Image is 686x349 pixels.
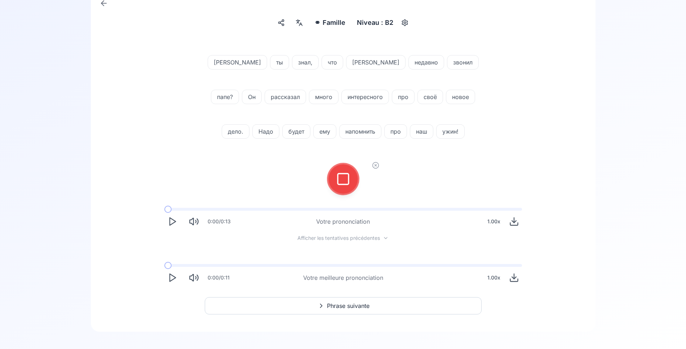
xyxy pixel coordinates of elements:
span: новое [446,93,475,101]
span: наш [410,127,433,136]
button: ему [313,124,336,139]
button: новое [446,90,475,104]
button: недавно [408,55,444,70]
span: звонил [447,58,478,67]
span: что [322,58,343,67]
button: Phrase suivante [205,297,482,314]
span: ужин! [437,127,464,136]
button: Надо [252,124,279,139]
span: недавно [409,58,444,67]
button: Mute [186,270,202,286]
button: Mute [186,214,202,229]
button: знал, [292,55,319,70]
span: ему [314,127,336,136]
span: дело. [222,127,249,136]
button: ты [270,55,289,70]
span: много [309,93,338,101]
button: про [392,90,415,104]
div: Niveau : B2 [354,16,396,29]
button: Afficher les tentatives précédentes [292,235,394,241]
div: Votre prononciation [316,217,370,226]
span: будет [283,127,310,136]
span: знал, [292,58,318,67]
button: Play [164,214,180,229]
span: ⚭ [314,18,320,28]
span: интересного [342,93,389,101]
button: Play [164,270,180,286]
button: [PERSON_NAME] [346,55,406,70]
button: ужин! [436,124,465,139]
span: про [392,93,414,101]
span: своё [418,93,443,101]
button: Download audio [506,270,522,286]
div: 1.00 x [484,270,503,285]
span: рассказал [265,93,306,101]
span: ты [270,58,289,67]
span: Надо [253,127,279,136]
div: 1.00 x [484,214,503,229]
button: ⚭Famille [311,16,348,29]
button: рассказал [265,90,306,104]
button: интересного [341,90,389,104]
button: наш [410,124,433,139]
div: 0:00 / 0:13 [208,218,231,225]
button: напомнить [339,124,381,139]
button: Niveau : B2 [354,16,411,29]
span: про [385,127,407,136]
button: Download audio [506,214,522,229]
button: про [384,124,407,139]
button: [PERSON_NAME] [208,55,267,70]
span: Afficher les tentatives précédentes [297,234,380,242]
button: своё [417,90,443,104]
span: [PERSON_NAME] [346,58,405,67]
button: звонил [447,55,479,70]
button: дело. [222,124,249,139]
div: Votre meilleure prononciation [303,273,383,282]
span: Phrase suivante [327,301,369,310]
button: папе? [211,90,239,104]
button: будет [282,124,310,139]
button: Он [242,90,262,104]
span: Он [242,93,261,101]
span: [PERSON_NAME] [208,58,267,67]
span: папе? [211,93,239,101]
button: что [322,55,343,70]
button: много [309,90,338,104]
div: 0:00 / 0:11 [208,274,230,281]
span: Famille [323,18,345,28]
span: напомнить [340,127,381,136]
